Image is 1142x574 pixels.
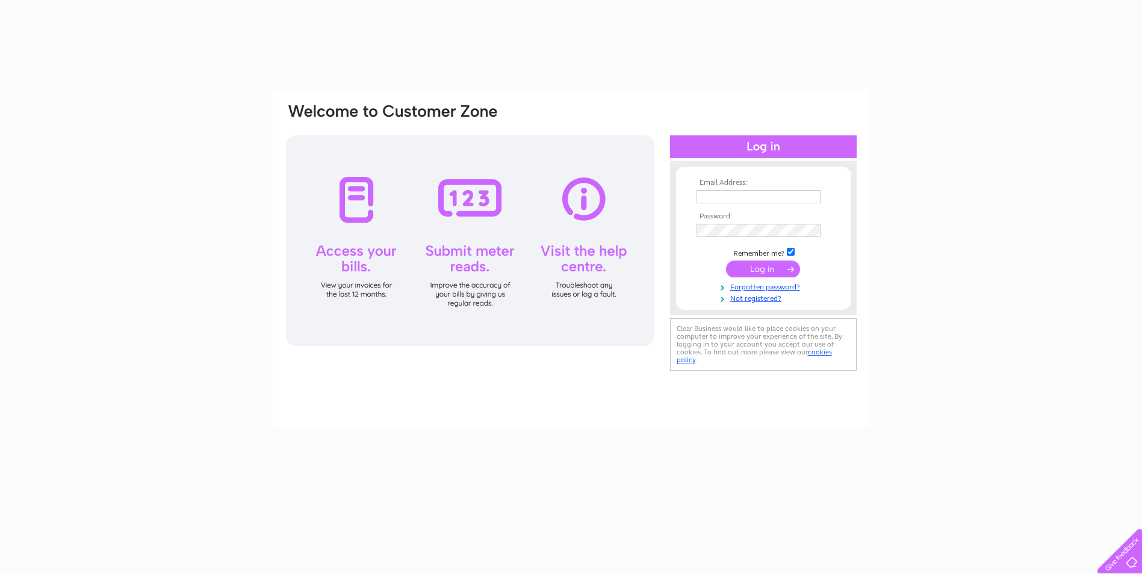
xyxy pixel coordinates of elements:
[697,292,833,303] a: Not registered?
[694,246,833,258] td: Remember me?
[694,212,833,221] th: Password:
[697,280,833,292] a: Forgotten password?
[726,261,800,277] input: Submit
[677,348,832,364] a: cookies policy
[694,179,833,187] th: Email Address:
[670,318,857,371] div: Clear Business would like to place cookies on your computer to improve your experience of the sit...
